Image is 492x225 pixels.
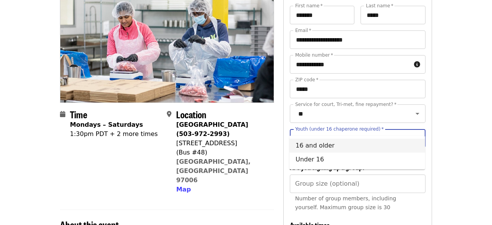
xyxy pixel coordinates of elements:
label: First name [295,3,323,8]
span: Location [176,107,206,121]
strong: Mondays – Saturdays [70,121,143,128]
li: Under 16 [289,153,425,166]
button: Close [412,133,423,144]
li: 16 and older [289,139,425,153]
i: calendar icon [60,111,65,118]
input: ZIP code [290,80,426,98]
div: [STREET_ADDRESS] [176,139,268,148]
i: map-marker-alt icon [167,111,171,118]
input: [object Object] [290,175,426,193]
input: Mobile number [290,55,411,74]
input: Email [290,30,426,49]
span: Map [176,186,191,193]
button: Clear [402,133,413,144]
i: circle-info icon [414,61,420,68]
input: First name [290,6,355,24]
strong: [GEOGRAPHIC_DATA] (503-972-2993) [176,121,248,138]
label: Service for court, Tri-met, fine repayment? [295,102,397,107]
a: [GEOGRAPHIC_DATA], [GEOGRAPHIC_DATA] 97006 [176,158,251,184]
label: ZIP code [295,77,318,82]
span: Time [70,107,87,121]
label: Youth (under 16 chaperone required) [295,127,384,131]
label: Email [295,28,311,33]
div: (Bus #48) [176,148,268,157]
label: Mobile number [295,53,333,57]
button: Open [412,108,423,119]
span: Number of group members, including yourself. Maximum group size is 30 [295,195,396,210]
div: 1:30pm PDT + 2 more times [70,129,158,139]
label: Last name [366,3,393,8]
button: Map [176,185,191,194]
input: Last name [361,6,426,24]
